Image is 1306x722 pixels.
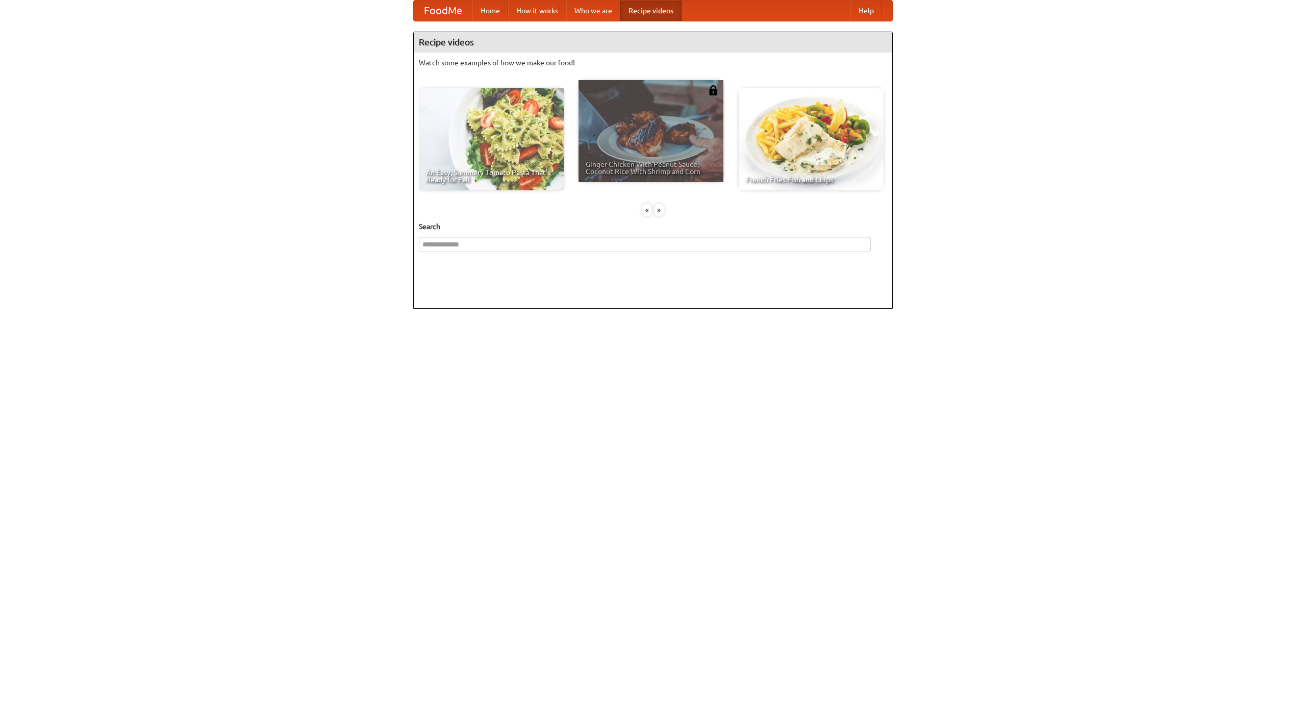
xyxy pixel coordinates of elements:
[419,58,887,68] p: Watch some examples of how we make our food!
[414,32,892,53] h4: Recipe videos
[419,221,887,232] h5: Search
[426,169,557,183] span: An Easy, Summery Tomato Pasta That's Ready for Fall
[419,88,564,190] a: An Easy, Summery Tomato Pasta That's Ready for Fall
[566,1,620,21] a: Who we are
[620,1,682,21] a: Recipe videos
[655,204,664,216] div: »
[472,1,508,21] a: Home
[642,204,651,216] div: «
[414,1,472,21] a: FoodMe
[739,88,884,190] a: French Fries Fish and Chips
[708,85,718,95] img: 483408.png
[508,1,566,21] a: How it works
[746,176,876,183] span: French Fries Fish and Chips
[850,1,882,21] a: Help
